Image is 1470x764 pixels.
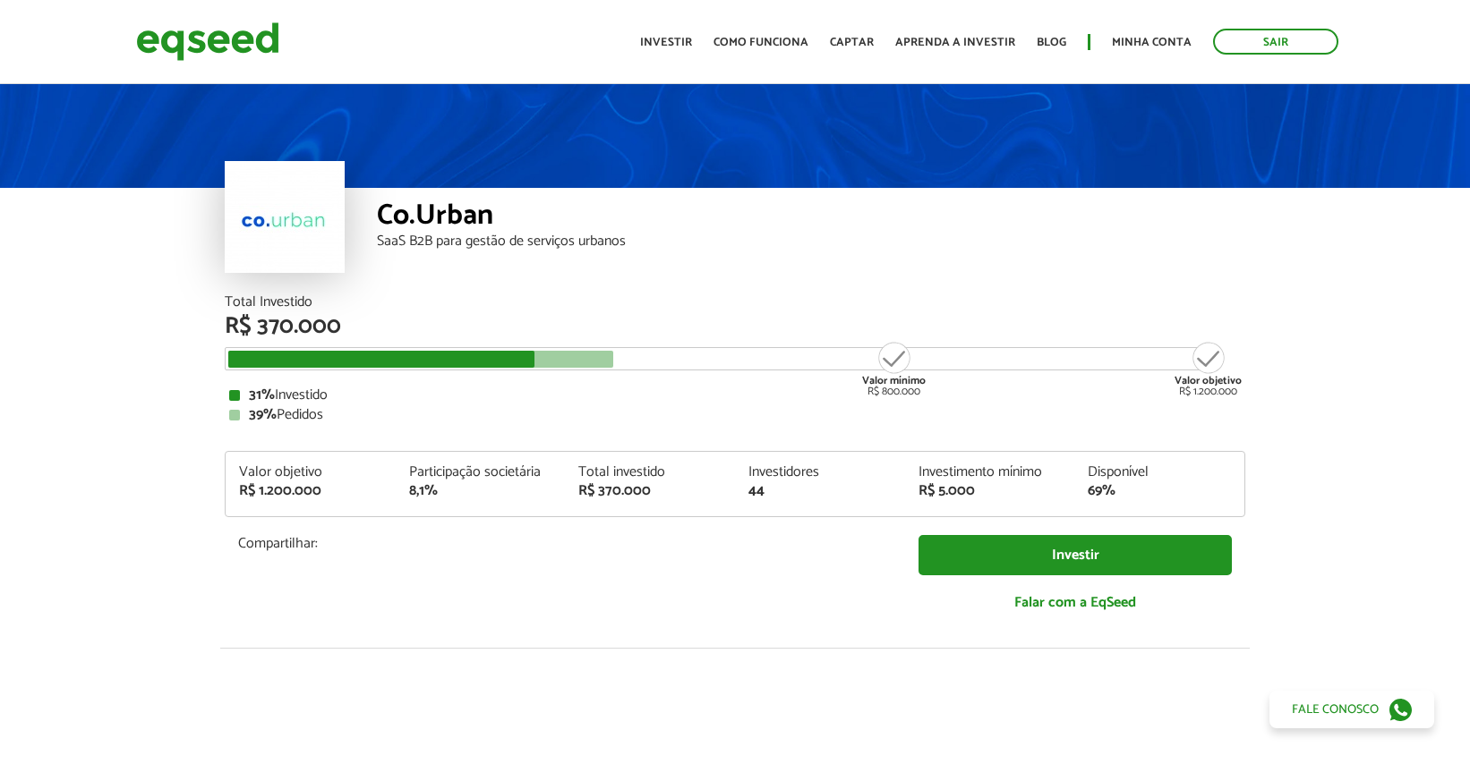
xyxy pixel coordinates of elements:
[1175,372,1242,389] strong: Valor objetivo
[919,584,1232,621] a: Falar com a EqSeed
[578,465,722,480] div: Total investido
[1175,340,1242,397] div: R$ 1.200.000
[919,484,1062,498] div: R$ 5.000
[239,465,382,480] div: Valor objetivo
[1213,29,1338,55] a: Sair
[1112,37,1192,48] a: Minha conta
[249,403,277,427] strong: 39%
[1088,484,1231,498] div: 69%
[862,372,926,389] strong: Valor mínimo
[409,484,552,498] div: 8,1%
[409,465,552,480] div: Participação societária
[225,315,1245,338] div: R$ 370.000
[249,383,275,407] strong: 31%
[748,465,892,480] div: Investidores
[640,37,692,48] a: Investir
[229,408,1241,422] div: Pedidos
[377,201,1245,234] div: Co.Urban
[578,484,722,498] div: R$ 370.000
[919,535,1232,575] a: Investir
[1269,691,1434,728] a: Fale conosco
[895,37,1015,48] a: Aprenda a investir
[1088,465,1231,480] div: Disponível
[748,484,892,498] div: 44
[377,234,1245,249] div: SaaS B2B para gestão de serviços urbanos
[136,18,279,65] img: EqSeed
[919,465,1062,480] div: Investimento mínimo
[229,388,1241,403] div: Investido
[714,37,808,48] a: Como funciona
[225,295,1245,310] div: Total Investido
[1037,37,1066,48] a: Blog
[239,484,382,498] div: R$ 1.200.000
[830,37,874,48] a: Captar
[238,535,892,552] p: Compartilhar:
[860,340,927,397] div: R$ 800.000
